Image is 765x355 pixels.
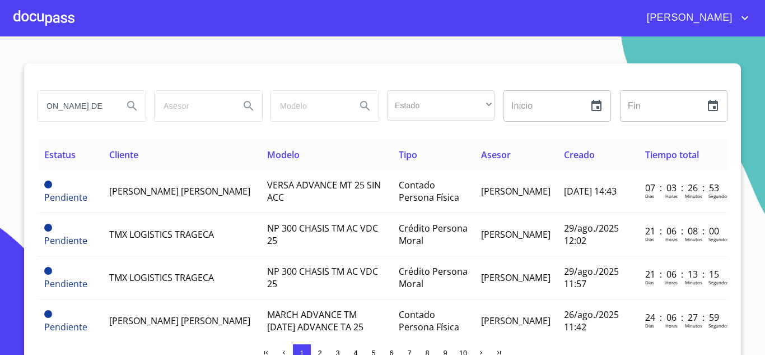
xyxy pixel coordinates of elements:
span: MARCH ADVANCE TM [DATE] ADVANCE TA 25 [267,308,363,333]
span: TMX LOGISTICS TRAGECA [109,228,214,241]
span: [PERSON_NAME] [481,185,551,197]
p: 21 : 06 : 13 : 15 [645,268,721,280]
button: Search [119,93,146,119]
span: Tipo [399,149,417,161]
div: ​ [387,90,495,121]
p: 24 : 06 : 27 : 59 [645,311,721,324]
p: Minutos [685,193,702,199]
span: [DATE] 14:43 [564,185,617,197]
span: [PERSON_NAME] [PERSON_NAME] [109,315,250,327]
input: search [38,91,114,121]
p: Segundos [708,279,729,285]
span: Pendiente [44,181,52,188]
span: Asesor [481,149,511,161]
input: search [271,91,347,121]
p: Dias [645,279,654,285]
span: Pendiente [44,234,87,247]
span: NP 300 CHASIS TM AC VDC 25 [267,265,378,290]
input: search [155,91,231,121]
span: [PERSON_NAME] [481,228,551,241]
p: Horas [665,279,678,285]
span: Cliente [109,149,138,161]
span: 29/ago./2025 11:57 [564,265,619,290]
span: 29/ago./2025 12:02 [564,222,619,247]
span: Tiempo total [645,149,699,161]
span: TMX LOGISTICS TRAGECA [109,271,214,284]
span: Estatus [44,149,76,161]
span: Pendiente [44,310,52,318]
p: Dias [645,193,654,199]
span: [PERSON_NAME] [481,271,551,284]
span: [PERSON_NAME] [638,9,738,27]
button: account of current user [638,9,752,27]
span: Pendiente [44,191,87,204]
span: Crédito Persona Moral [399,222,468,247]
p: 21 : 06 : 08 : 00 [645,225,721,237]
span: Creado [564,149,595,161]
span: NP 300 CHASIS TM AC VDC 25 [267,222,378,247]
p: Minutos [685,322,702,329]
span: Pendiente [44,267,52,275]
button: Search [352,93,379,119]
span: [PERSON_NAME] [481,315,551,327]
p: Minutos [685,279,702,285]
p: Segundos [708,193,729,199]
p: 07 : 03 : 26 : 53 [645,182,721,194]
span: Contado Persona Física [399,179,459,204]
span: Modelo [267,149,300,161]
p: Minutos [685,236,702,242]
p: Segundos [708,322,729,329]
button: Search [235,93,262,119]
span: Pendiente [44,278,87,290]
span: Crédito Persona Moral [399,265,468,290]
span: VERSA ADVANCE MT 25 SIN ACC [267,179,381,204]
p: Dias [645,236,654,242]
span: 26/ago./2025 11:42 [564,308,619,333]
span: [PERSON_NAME] [PERSON_NAME] [109,185,250,197]
p: Horas [665,193,678,199]
p: Segundos [708,236,729,242]
span: Pendiente [44,224,52,232]
p: Horas [665,236,678,242]
p: Dias [645,322,654,329]
p: Horas [665,322,678,329]
span: Pendiente [44,321,87,333]
span: Contado Persona Física [399,308,459,333]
